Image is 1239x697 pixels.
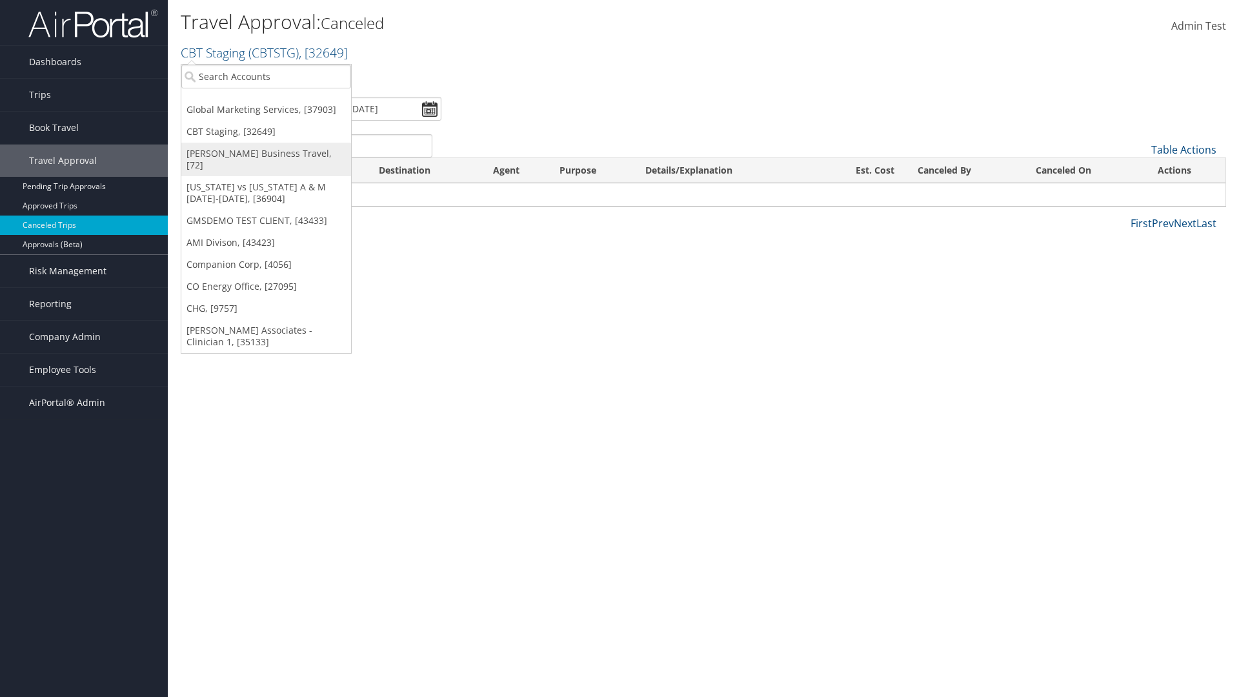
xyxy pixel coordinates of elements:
span: Reporting [29,288,72,320]
a: Companion Corp, [4056] [181,254,351,276]
a: Next [1174,216,1196,230]
a: AMI Divison, [43423] [181,232,351,254]
th: Purpose [548,158,634,183]
a: Table Actions [1151,143,1216,157]
span: Travel Approval [29,145,97,177]
small: Canceled [321,12,384,34]
a: CBT Staging, [32649] [181,121,351,143]
span: Employee Tools [29,354,96,386]
a: Global Marketing Services, [37903] [181,99,351,121]
span: Risk Management [29,255,106,287]
a: Last [1196,216,1216,230]
span: Company Admin [29,321,101,353]
input: [DATE] - [DATE] [306,97,441,121]
input: Search Accounts [181,65,351,88]
span: , [ 32649 ] [299,44,348,61]
a: CO Energy Office, [27095] [181,276,351,298]
a: GMSDEMO TEST CLIENT, [43433] [181,210,351,232]
span: ( CBTSTG ) [248,44,299,61]
a: [PERSON_NAME] Associates - Clinician 1, [35133] [181,319,351,353]
th: Actions [1146,158,1225,183]
th: Canceled By: activate to sort column ascending [906,158,1024,183]
span: Book Travel [29,112,79,144]
a: Admin Test [1171,6,1226,46]
span: Admin Test [1171,19,1226,33]
th: Canceled On: activate to sort column ascending [1024,158,1145,183]
a: CBT Staging [181,44,348,61]
th: Details/Explanation [634,158,816,183]
a: [US_STATE] vs [US_STATE] A & M [DATE]-[DATE], [36904] [181,176,351,210]
th: Est. Cost: activate to sort column ascending [817,158,906,183]
th: Agent [481,158,548,183]
span: Dashboards [29,46,81,78]
h1: Travel Approval: [181,8,878,35]
a: First [1131,216,1152,230]
a: CHG, [9757] [181,298,351,319]
td: No data available in table [181,183,1225,207]
img: airportal-logo.png [28,8,157,39]
th: Destination: activate to sort column ascending [367,158,481,183]
a: Prev [1152,216,1174,230]
a: [PERSON_NAME] Business Travel, [72] [181,143,351,176]
span: AirPortal® Admin [29,387,105,419]
p: Filter: [181,68,878,85]
span: Trips [29,79,51,111]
